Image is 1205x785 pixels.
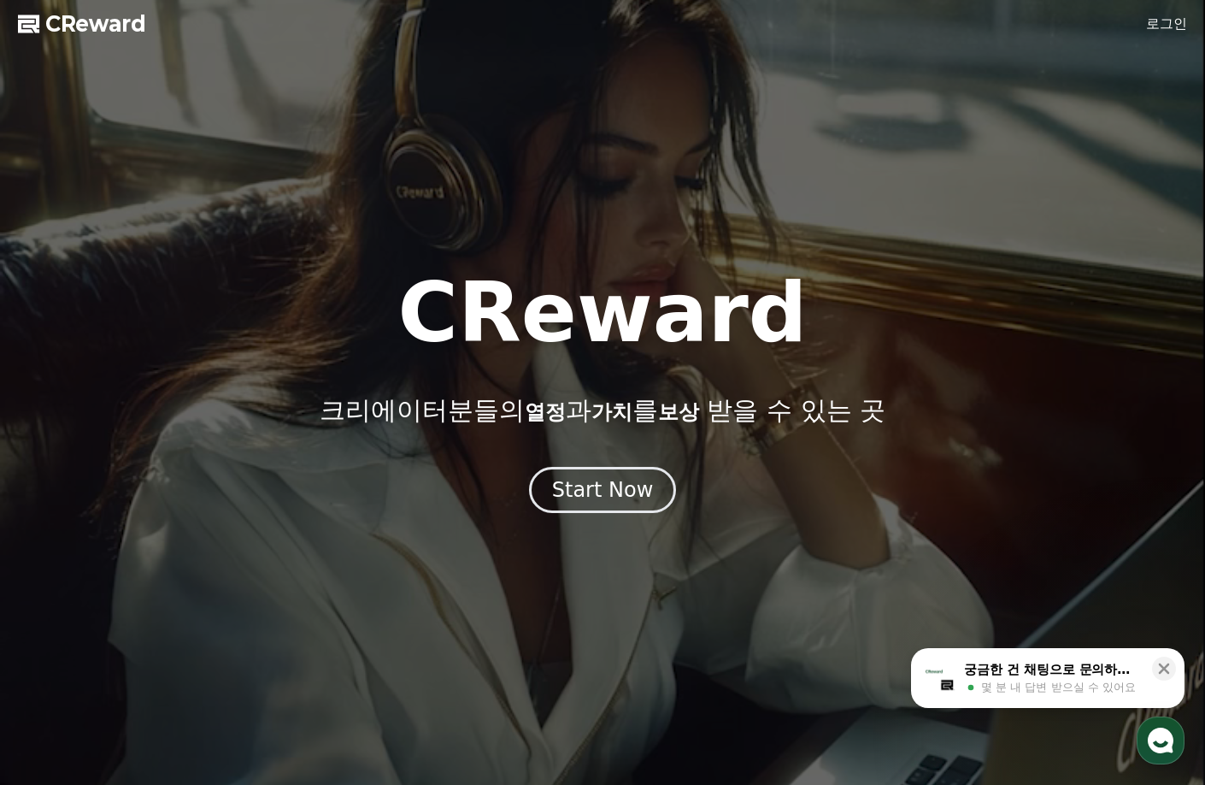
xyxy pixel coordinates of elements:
[397,272,807,354] h1: CReward
[591,400,632,424] span: 가치
[45,10,146,38] span: CReward
[525,400,566,424] span: 열정
[18,10,146,38] a: CReward
[552,476,654,504] div: Start Now
[529,484,677,500] a: Start Now
[658,400,699,424] span: 보상
[1146,14,1187,34] a: 로그인
[529,467,677,513] button: Start Now
[320,395,885,426] p: 크리에이터분들의 과 를 받을 수 있는 곳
